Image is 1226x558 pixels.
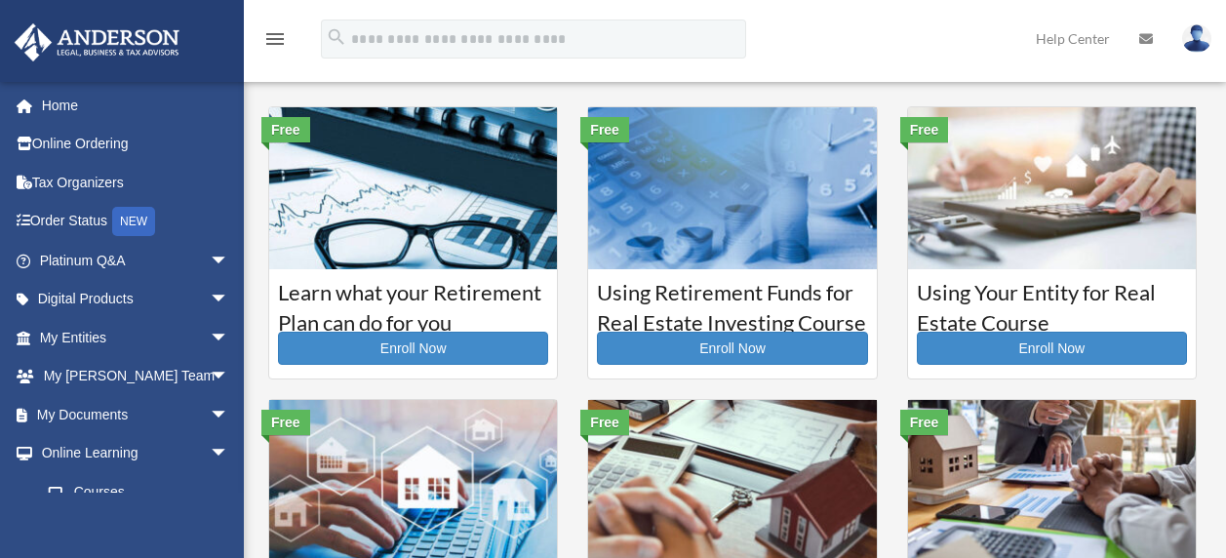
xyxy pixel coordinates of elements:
[14,318,258,357] a: My Entitiesarrow_drop_down
[210,395,249,435] span: arrow_drop_down
[261,410,310,435] div: Free
[14,280,258,319] a: Digital Productsarrow_drop_down
[14,241,258,280] a: Platinum Q&Aarrow_drop_down
[14,395,258,434] a: My Documentsarrow_drop_down
[917,278,1187,327] h3: Using Your Entity for Real Estate Course
[263,34,287,51] a: menu
[278,332,548,365] a: Enroll Now
[580,117,629,142] div: Free
[14,125,258,164] a: Online Ordering
[597,278,867,327] h3: Using Retirement Funds for Real Estate Investing Course
[278,278,548,327] h3: Learn what your Retirement Plan can do for you
[14,434,258,473] a: Online Learningarrow_drop_down
[900,117,949,142] div: Free
[14,163,258,202] a: Tax Organizers
[14,86,258,125] a: Home
[263,27,287,51] i: menu
[326,26,347,48] i: search
[1182,24,1211,53] img: User Pic
[917,332,1187,365] a: Enroll Now
[14,357,258,396] a: My [PERSON_NAME] Teamarrow_drop_down
[210,280,249,320] span: arrow_drop_down
[210,318,249,358] span: arrow_drop_down
[210,434,249,474] span: arrow_drop_down
[27,472,249,511] a: Courses
[9,23,185,61] img: Anderson Advisors Platinum Portal
[261,117,310,142] div: Free
[210,357,249,397] span: arrow_drop_down
[14,202,258,242] a: Order StatusNEW
[210,241,249,281] span: arrow_drop_down
[112,207,155,236] div: NEW
[597,332,867,365] a: Enroll Now
[900,410,949,435] div: Free
[580,410,629,435] div: Free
